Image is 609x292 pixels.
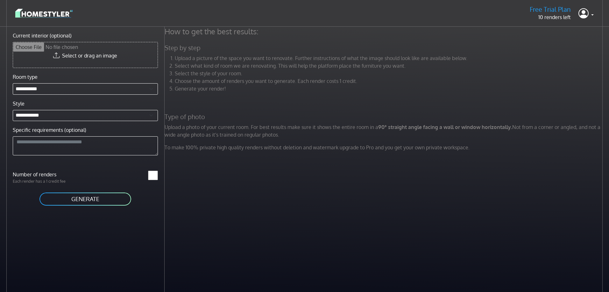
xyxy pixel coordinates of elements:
li: Select what kind of room we are renovating. This will help the platform place the furniture you w... [175,62,605,70]
h4: How to get the best results: [161,27,608,36]
label: Style [13,100,25,107]
li: Select the style of your room. [175,70,605,77]
h5: Step by step [161,44,608,52]
li: Choose the amount of renders you want to generate. Each render costs 1 credit. [175,77,605,85]
h5: Free Trial Plan [530,5,571,13]
p: To make 100% private high quality renders without deletion and watermark upgrade to Pro and you g... [161,144,608,151]
p: Each render has a 1 credit fee [9,178,85,184]
h5: Type of photo [161,113,608,121]
li: Upload a picture of the space you want to renovate. Further instructions of what the image should... [175,54,605,62]
strong: 90° straight angle facing a wall or window horizontally. [378,124,512,130]
label: Number of renders [9,171,85,178]
label: Specific requirements (optional) [13,126,86,134]
label: Current interior (optional) [13,32,72,39]
img: logo-3de290ba35641baa71223ecac5eacb59cb85b4c7fdf211dc9aaecaaee71ea2f8.svg [15,8,73,19]
li: Generate your render! [175,85,605,92]
p: Upload a photo of your current room. For best results make sure it shows the entire room in a Not... [161,123,608,139]
label: Room type [13,73,38,81]
p: 10 renders left [530,13,571,21]
button: GENERATE [39,192,132,206]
